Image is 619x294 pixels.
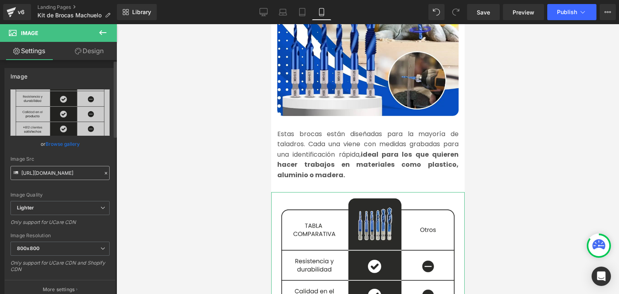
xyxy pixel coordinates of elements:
div: Image Quality [10,192,110,198]
span: Save [477,8,490,17]
div: v6 [16,7,26,17]
div: Open Intercom Messenger [592,267,611,286]
a: Tablet [293,4,312,20]
a: Desktop [254,4,273,20]
span: Preview [513,8,534,17]
div: Only support for UCare CDN [10,219,110,231]
div: or [10,140,110,148]
b: Lighter [17,205,34,211]
button: Publish [547,4,596,20]
span: Kit de Brocas Machuelo [37,12,102,19]
div: Image [10,68,27,80]
div: Only support for UCare CDN and Shopify CDN [10,260,110,278]
button: Undo [428,4,445,20]
font: Estas brocas están diseñadas para la mayoría de taladros. Cada una viene con medidas grabadas par... [6,105,187,155]
span: Library [132,8,151,16]
p: More settings [43,286,75,293]
input: Link [10,166,110,180]
button: More [600,4,616,20]
button: Redo [448,4,464,20]
a: Design [60,42,118,60]
a: Mobile [312,4,331,20]
a: v6 [3,4,31,20]
a: Laptop [273,4,293,20]
span: Publish [557,9,577,15]
div: Image Src [10,156,110,162]
a: Landing Pages [37,4,117,10]
a: Preview [503,4,544,20]
span: Image [21,30,38,36]
a: New Library [117,4,157,20]
b: 800x800 [17,245,39,251]
div: Image Resolution [10,233,110,238]
strong: ideal para los que quieren hacer trabajos en materiales como plastico, aluminio o madera. [6,126,187,155]
a: Browse gallery [46,137,80,151]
